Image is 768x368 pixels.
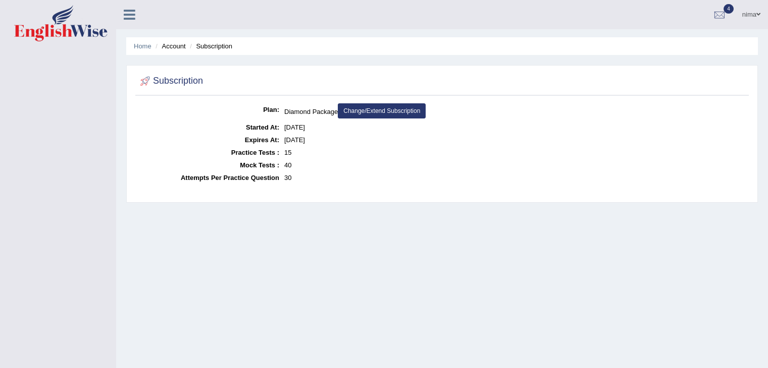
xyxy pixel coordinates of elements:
li: Subscription [187,41,232,51]
dt: Practice Tests : [138,146,279,159]
dt: Attempts Per Practice Question [138,171,279,184]
dd: Diamond Package [284,103,746,121]
dt: Started At: [138,121,279,134]
dd: 15 [284,146,746,159]
dd: 30 [284,171,746,184]
dt: Plan: [138,103,279,116]
span: 4 [724,4,734,14]
dd: [DATE] [284,121,746,134]
dt: Mock Tests : [138,159,279,171]
dt: Expires At: [138,134,279,146]
dd: 40 [284,159,746,171]
a: Home [134,42,151,50]
dd: [DATE] [284,134,746,146]
a: Change/Extend Subscription [338,103,426,118]
h2: Subscription [138,74,203,89]
li: Account [153,41,185,51]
